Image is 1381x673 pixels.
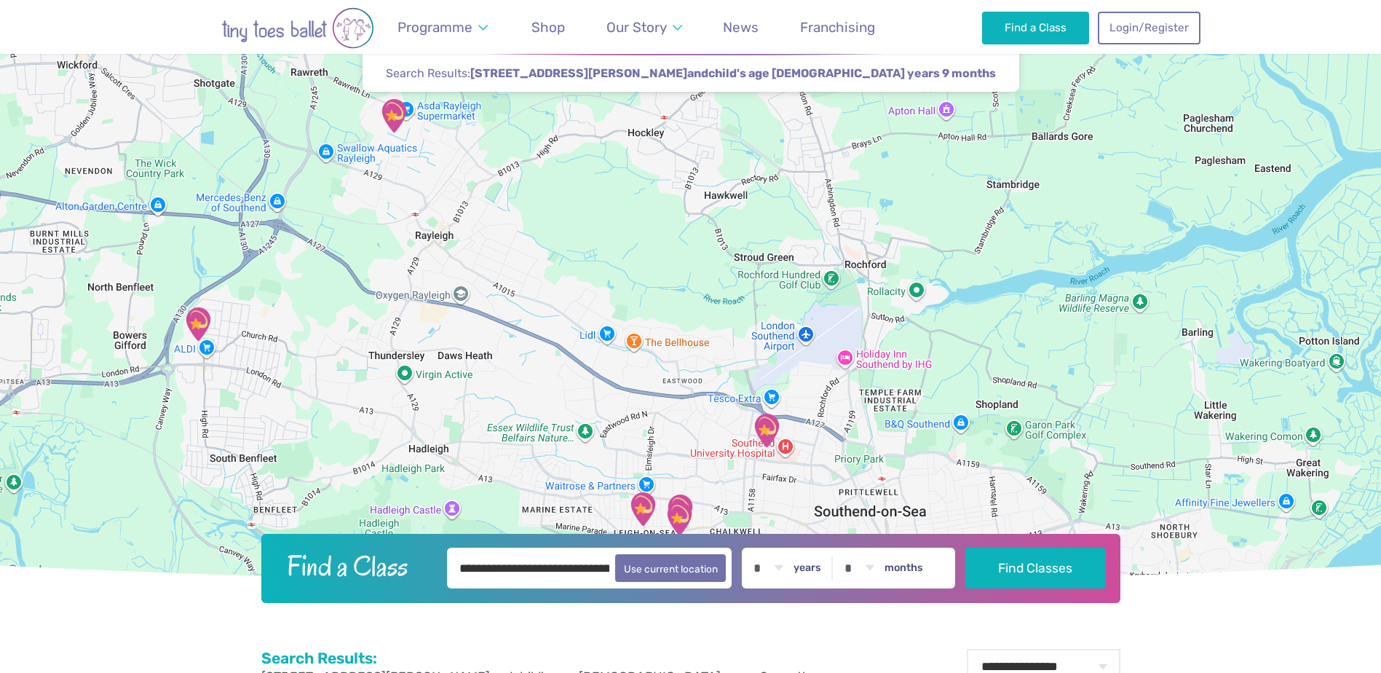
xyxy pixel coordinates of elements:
[470,66,996,80] strong: and
[376,98,412,134] div: The Birches Scout Hut
[885,562,923,575] label: months
[391,10,495,44] a: Programme
[397,19,472,36] span: Programme
[800,19,875,36] span: Franchising
[965,548,1106,589] button: Find Classes
[470,66,687,82] span: [STREET_ADDRESS][PERSON_NAME]
[275,548,437,584] h2: Find a Class
[525,10,572,44] a: Shop
[982,12,1089,44] a: Find a Class
[181,7,414,49] img: tiny toes ballet
[180,306,216,342] div: St George's Church Hall
[4,562,52,580] a: Open this area in Google Maps (opens a new window)
[716,10,766,44] a: News
[615,554,727,582] button: Use current location
[794,562,821,575] label: years
[661,500,697,537] div: @ The Studio Leigh
[794,10,882,44] a: Franchising
[531,19,565,36] span: Shop
[4,562,52,580] img: Google
[599,10,689,44] a: Our Story
[606,19,667,36] span: Our Story
[1098,12,1200,44] a: Login/Register
[723,19,759,36] span: News
[625,491,661,527] div: Leigh Community Centre
[662,493,698,530] div: The Stables
[748,412,785,449] div: Saint Peter's Church Youth Hall
[261,649,817,668] h2: Search Results:
[708,66,996,82] span: child's age [DEMOGRAPHIC_DATA] years 9 months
